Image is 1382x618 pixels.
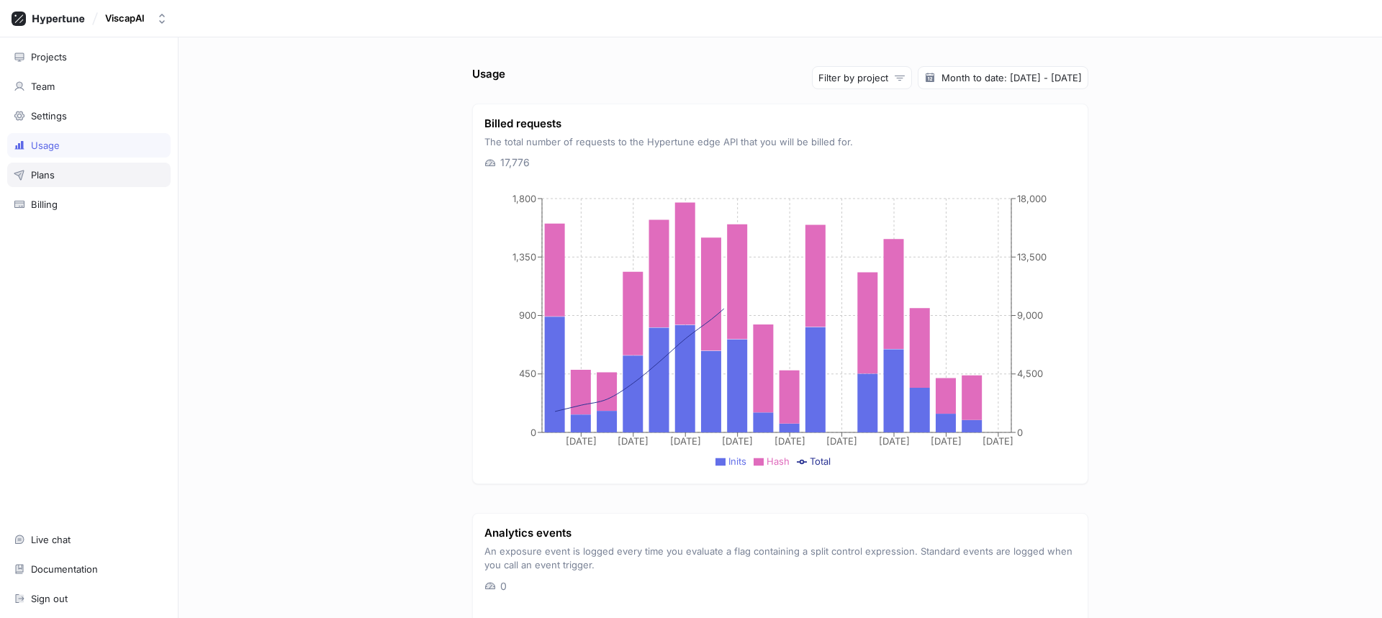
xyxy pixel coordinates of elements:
a: Plans [7,163,171,187]
div: Sign out [31,593,68,604]
tspan: 13,500 [1017,251,1047,263]
div: Settings [31,110,67,122]
tspan: 9,000 [1017,309,1043,321]
p: 0 [500,578,507,594]
span: Hash [767,455,790,467]
p: Usage [472,66,505,89]
button: ViscapAI [99,6,173,30]
tspan: [DATE] [566,435,597,447]
span: Total [810,455,831,467]
p: Analytics events [484,525,1076,542]
div: Team [31,81,55,92]
button: Filter by project [812,66,912,89]
div: Plans [31,169,55,181]
a: Billing [7,192,171,217]
a: Settings [7,104,171,128]
a: Team [7,74,171,99]
tspan: 450 [519,368,536,379]
div: Documentation [31,563,98,575]
a: Usage [7,133,171,158]
tspan: [DATE] [879,435,910,447]
tspan: [DATE] [670,435,701,447]
tspan: [DATE] [931,435,962,447]
tspan: 1,800 [512,193,536,204]
tspan: [DATE] [774,435,805,447]
div: Filter by project [818,72,888,84]
div: Usage [31,140,60,151]
tspan: [DATE] [983,435,1013,447]
tspan: 4,500 [1017,368,1043,379]
p: An exposure event is logged every time you evaluate a flag containing a split control expression.... [484,545,1076,573]
span: Inits [728,455,746,467]
div: Billing [31,199,58,210]
tspan: 0 [1017,427,1023,438]
tspan: [DATE] [722,435,753,447]
a: Projects [7,45,171,69]
tspan: 900 [519,309,536,321]
div: ViscapAI [105,12,145,24]
tspan: 1,350 [512,251,536,263]
tspan: [DATE] [826,435,857,447]
tspan: 0 [530,427,536,438]
tspan: [DATE] [618,435,649,447]
p: Billed requests [484,116,1076,132]
p: 17,776 [500,155,530,170]
p: The total number of requests to the Hypertune edge API that you will be billed for. [484,135,1076,150]
span: Month to date: [DATE] - [DATE] [941,71,1082,85]
div: Projects [31,51,67,63]
tspan: 18,000 [1017,193,1047,204]
div: Live chat [31,534,71,545]
a: Documentation [7,557,171,581]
